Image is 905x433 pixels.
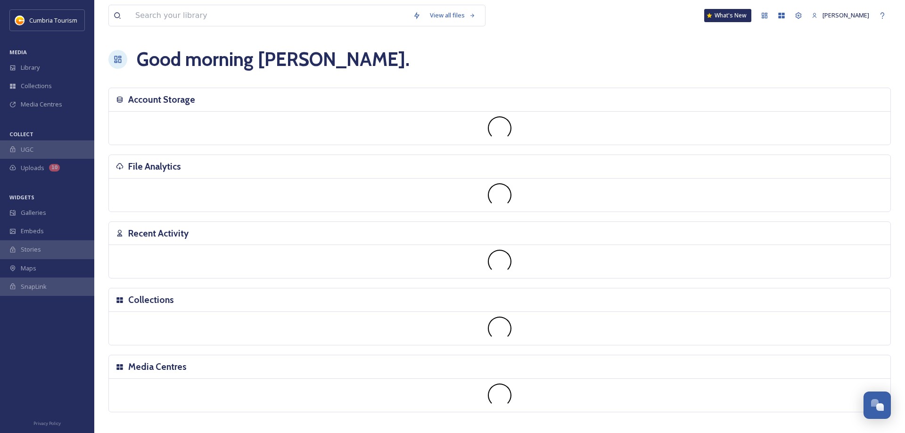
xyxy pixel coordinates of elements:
[128,360,187,374] h3: Media Centres
[21,282,47,291] span: SnapLink
[864,392,891,419] button: Open Chat
[15,16,25,25] img: images.jpg
[128,93,195,106] h3: Account Storage
[21,100,62,109] span: Media Centres
[807,6,874,25] a: [PERSON_NAME]
[21,163,44,172] span: Uploads
[9,49,27,56] span: MEDIA
[9,131,33,138] span: COLLECT
[21,63,40,72] span: Library
[704,9,751,22] a: What's New
[21,227,44,236] span: Embeds
[33,417,61,428] a: Privacy Policy
[21,264,36,273] span: Maps
[21,245,41,254] span: Stories
[21,208,46,217] span: Galleries
[425,6,480,25] a: View all files
[131,5,408,26] input: Search your library
[29,16,77,25] span: Cumbria Tourism
[823,11,869,19] span: [PERSON_NAME]
[21,82,52,90] span: Collections
[49,164,60,172] div: 10
[33,420,61,426] span: Privacy Policy
[9,194,34,201] span: WIDGETS
[128,293,174,307] h3: Collections
[128,227,189,240] h3: Recent Activity
[21,145,33,154] span: UGC
[128,160,181,173] h3: File Analytics
[137,45,410,74] h1: Good morning [PERSON_NAME] .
